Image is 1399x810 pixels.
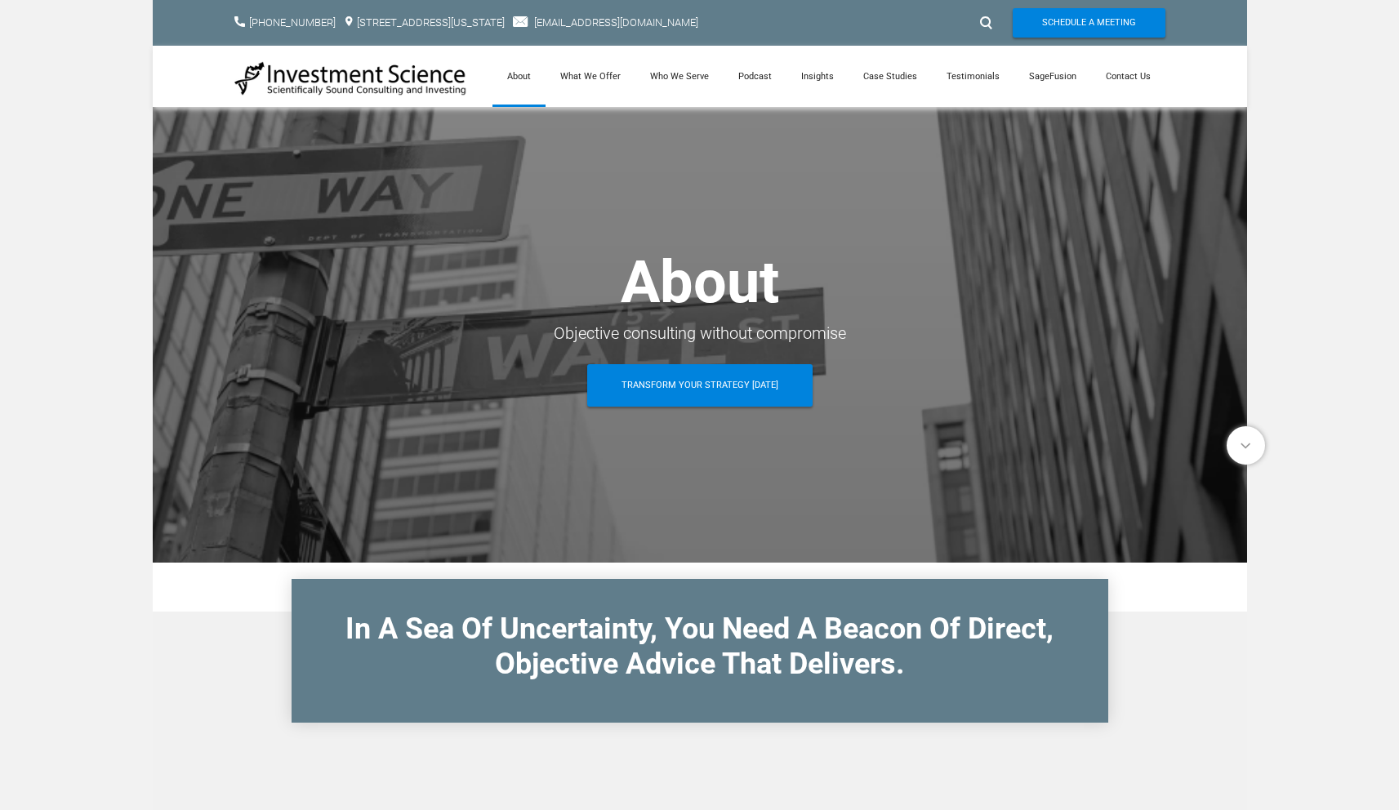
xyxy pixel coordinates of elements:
a: Podcast [724,46,786,107]
a: What We Offer [546,46,635,107]
a: Insights [786,46,849,107]
a: Case Studies [849,46,932,107]
a: [STREET_ADDRESS][US_STATE]​ [357,16,505,29]
a: Testimonials [932,46,1014,107]
div: Objective consulting without compromise [234,318,1165,348]
a: Transform Your Strategy [DATE] [587,364,813,407]
a: SageFusion [1014,46,1091,107]
a: Contact Us [1091,46,1165,107]
a: Who We Serve [635,46,724,107]
a: [EMAIL_ADDRESS][DOMAIN_NAME] [534,16,698,29]
a: About [492,46,546,107]
a: Schedule A Meeting [1013,8,1165,38]
font: In A Sea Of Uncertainty, You Need A Beacon Of​ Direct, Objective Advice That Delivers. [345,612,1054,681]
strong: About [621,247,779,317]
img: Investment Science | NYC Consulting Services [234,60,467,96]
a: [PHONE_NUMBER] [249,16,336,29]
span: Schedule A Meeting [1042,8,1136,38]
span: Transform Your Strategy [DATE] [622,364,778,407]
